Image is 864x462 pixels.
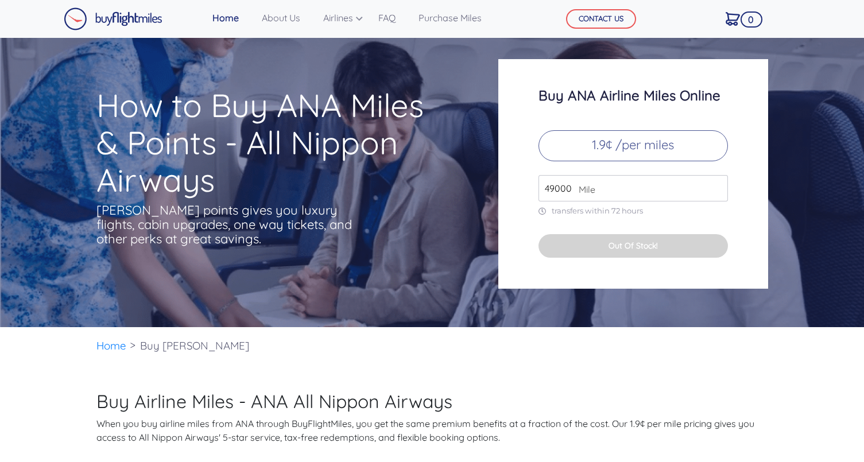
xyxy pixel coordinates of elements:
[96,390,768,412] h2: Buy Airline Miles - ANA All Nippon Airways
[64,5,162,33] a: Buy Flight Miles Logo
[538,130,728,161] p: 1.9¢ /per miles
[96,417,768,444] p: When you buy airline miles from ANA through BuyFlightMiles, you get the same premium benefits at ...
[374,6,400,29] a: FAQ
[538,234,728,258] button: Out Of Stock!
[96,203,355,246] p: [PERSON_NAME] points gives you luxury flights, cabin upgrades, one way tickets, and other perks a...
[134,327,255,364] li: Buy [PERSON_NAME]
[573,183,595,196] span: Mile
[64,7,162,30] img: Buy Flight Miles Logo
[319,6,360,29] a: Airlines
[566,9,636,29] button: CONTACT US
[96,339,126,352] a: Home
[96,87,454,199] h1: How to Buy ANA Miles & Points - All Nippon Airways
[414,6,486,29] a: Purchase Miles
[741,11,762,28] span: 0
[538,88,728,103] h3: Buy ANA Airline Miles Online
[208,6,243,29] a: Home
[257,6,305,29] a: About Us
[726,12,740,26] img: Cart
[538,206,728,216] p: transfers within 72 hours
[721,6,745,30] a: 0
